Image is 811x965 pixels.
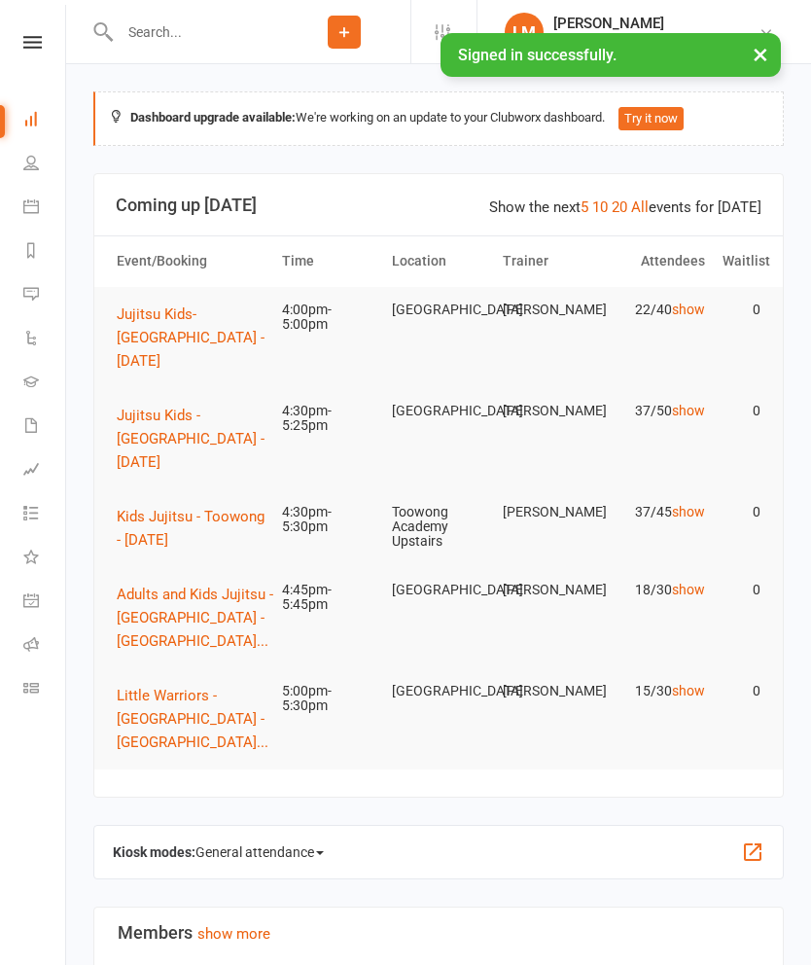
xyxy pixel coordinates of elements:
[273,668,383,730] td: 5:00pm-5:30pm
[604,388,714,434] td: 37/50
[494,489,604,535] td: [PERSON_NAME]
[494,388,604,434] td: [PERSON_NAME]
[273,567,383,628] td: 4:45pm-5:45pm
[117,508,264,549] span: Kids Jujitsu - Toowong - [DATE]
[672,403,705,418] a: show
[714,388,769,434] td: 0
[618,107,684,130] button: Try it now
[581,198,588,216] a: 5
[672,582,705,597] a: show
[23,449,67,493] a: Assessments
[631,198,649,216] a: All
[604,287,714,333] td: 22/40
[117,407,264,471] span: Jujitsu Kids - [GEOGRAPHIC_DATA] - [DATE]
[23,187,67,231] a: Calendar
[197,925,270,943] a: show more
[23,537,67,581] a: What's New
[93,91,784,146] div: We're working on an update to your Clubworx dashboard.
[23,668,67,712] a: Class kiosk mode
[672,683,705,698] a: show
[612,198,627,216] a: 20
[714,668,769,714] td: 0
[383,287,493,333] td: [GEOGRAPHIC_DATA]
[458,46,617,64] span: Signed in successfully.
[130,110,296,125] strong: Dashboard upgrade available:
[117,586,273,650] span: Adults and Kids Jujitsu - [GEOGRAPHIC_DATA] - [GEOGRAPHIC_DATA]...
[108,236,273,286] th: Event/Booking
[117,505,264,552] button: Kids Jujitsu - Toowong - [DATE]
[505,13,544,52] div: LM
[489,196,761,219] div: Show the next events for [DATE]
[273,388,383,449] td: 4:30pm-5:25pm
[117,687,268,751] span: Little Warriors - [GEOGRAPHIC_DATA] - [GEOGRAPHIC_DATA]...
[117,305,264,370] span: Jujitsu Kids- [GEOGRAPHIC_DATA] - [DATE]
[114,18,278,46] input: Search...
[714,236,769,286] th: Waitlist
[273,489,383,551] td: 4:30pm-5:30pm
[494,236,604,286] th: Trainer
[23,143,67,187] a: People
[383,567,493,613] td: [GEOGRAPHIC_DATA]
[743,33,778,75] button: ×
[117,684,282,754] button: Little Warriors - [GEOGRAPHIC_DATA] - [GEOGRAPHIC_DATA]...
[592,198,608,216] a: 10
[117,303,270,373] button: Jujitsu Kids- [GEOGRAPHIC_DATA] - [DATE]
[23,625,67,668] a: Roll call kiosk mode
[117,404,270,474] button: Jujitsu Kids - [GEOGRAPHIC_DATA] - [DATE]
[714,287,769,333] td: 0
[714,567,769,613] td: 0
[383,388,493,434] td: [GEOGRAPHIC_DATA]
[672,504,705,519] a: show
[23,99,67,143] a: Dashboard
[118,923,759,943] h3: Members
[494,567,604,613] td: [PERSON_NAME]
[604,668,714,714] td: 15/30
[383,236,493,286] th: Location
[273,287,383,348] td: 4:00pm-5:00pm
[195,837,324,868] span: General attendance
[553,32,758,50] div: Martial Arts [GEOGRAPHIC_DATA]
[714,489,769,535] td: 0
[604,489,714,535] td: 37/45
[23,231,67,274] a: Reports
[604,567,714,613] td: 18/30
[116,196,761,215] h3: Coming up [DATE]
[23,581,67,625] a: General attendance kiosk mode
[494,668,604,714] td: [PERSON_NAME]
[672,302,705,317] a: show
[273,236,383,286] th: Time
[604,236,714,286] th: Attendees
[383,668,493,714] td: [GEOGRAPHIC_DATA]
[383,489,493,565] td: Toowong Academy Upstairs
[113,844,195,860] strong: Kiosk modes:
[553,15,758,32] div: [PERSON_NAME]
[117,583,282,653] button: Adults and Kids Jujitsu - [GEOGRAPHIC_DATA] - [GEOGRAPHIC_DATA]...
[494,287,604,333] td: [PERSON_NAME]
